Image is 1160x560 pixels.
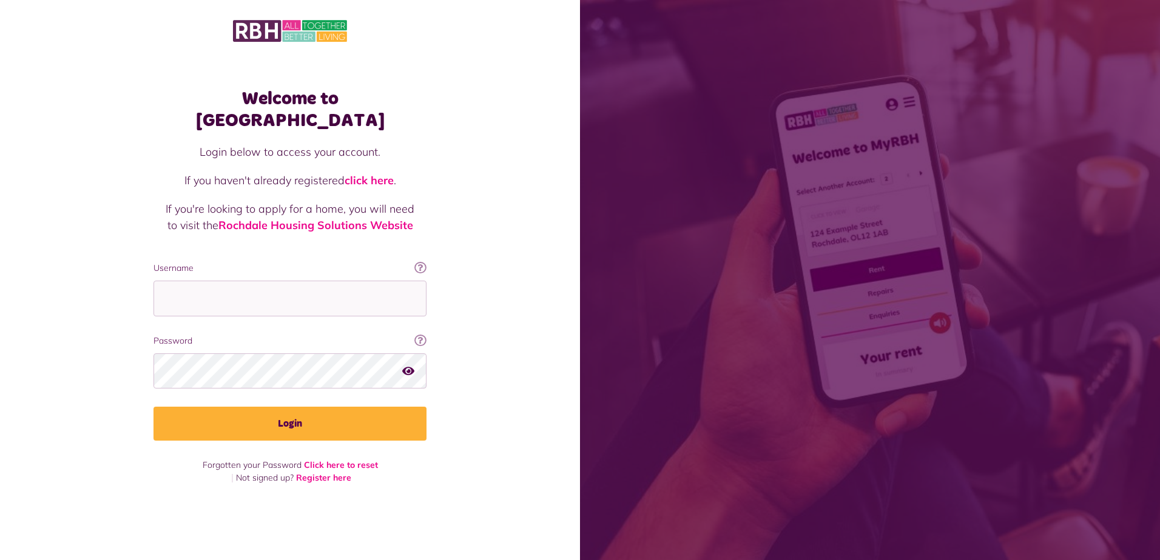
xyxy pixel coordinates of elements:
[236,472,294,483] span: Not signed up?
[166,201,414,233] p: If you're looking to apply for a home, you will need to visit the
[166,144,414,160] p: Login below to access your account.
[304,459,378,470] a: Click here to reset
[153,88,427,132] h1: Welcome to [GEOGRAPHIC_DATA]
[233,18,347,44] img: MyRBH
[203,459,302,470] span: Forgotten your Password
[166,172,414,188] p: If you haven't already registered .
[153,262,427,275] label: Username
[153,335,427,347] label: Password
[345,173,394,187] a: click here
[153,407,427,441] button: Login
[296,472,351,483] a: Register here
[218,218,413,232] a: Rochdale Housing Solutions Website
